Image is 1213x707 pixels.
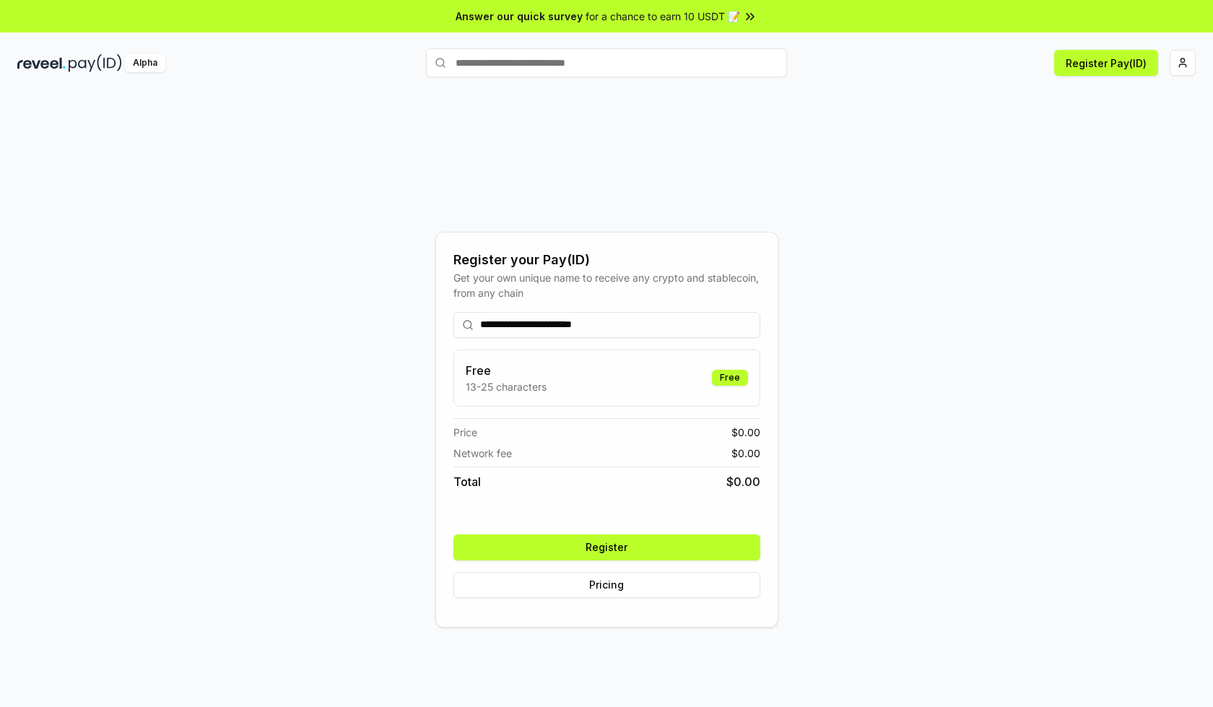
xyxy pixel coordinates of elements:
div: Free [712,370,748,386]
div: Alpha [125,54,165,72]
img: pay_id [69,54,122,72]
span: for a chance to earn 10 USDT 📝 [586,9,740,24]
span: Answer our quick survey [456,9,583,24]
button: Register Pay(ID) [1054,50,1158,76]
img: reveel_dark [17,54,66,72]
button: Register [453,534,760,560]
div: Get your own unique name to receive any crypto and stablecoin, from any chain [453,270,760,300]
div: Register your Pay(ID) [453,250,760,270]
span: $ 0.00 [731,446,760,461]
span: Network fee [453,446,512,461]
span: $ 0.00 [731,425,760,440]
span: Price [453,425,477,440]
button: Pricing [453,572,760,598]
span: $ 0.00 [726,473,760,490]
span: Total [453,473,481,490]
p: 13-25 characters [466,379,547,394]
h3: Free [466,362,547,379]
